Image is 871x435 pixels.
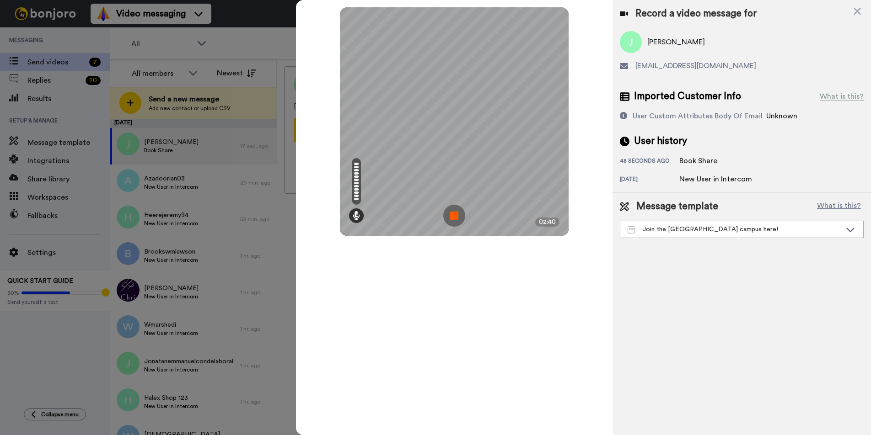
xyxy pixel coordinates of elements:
[634,90,741,103] span: Imported Customer Info
[820,91,864,102] div: What is this?
[633,111,763,122] div: User Custom Attributes Body Of Email
[634,134,687,148] span: User history
[679,174,752,185] div: New User in Intercom
[636,200,718,213] span: Message template
[679,155,725,166] div: Book Share
[620,157,679,166] div: 48 seconds ago
[628,225,841,234] div: Join the [GEOGRAPHIC_DATA] campus here!
[635,60,756,71] span: [EMAIL_ADDRESS][DOMAIN_NAME]
[628,226,635,233] img: Message-temps.svg
[620,175,679,185] div: [DATE]
[814,200,864,213] button: What is this?
[443,205,465,227] img: ic_record_stop.svg
[766,112,797,120] span: Unknown
[535,217,559,227] div: 02:40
